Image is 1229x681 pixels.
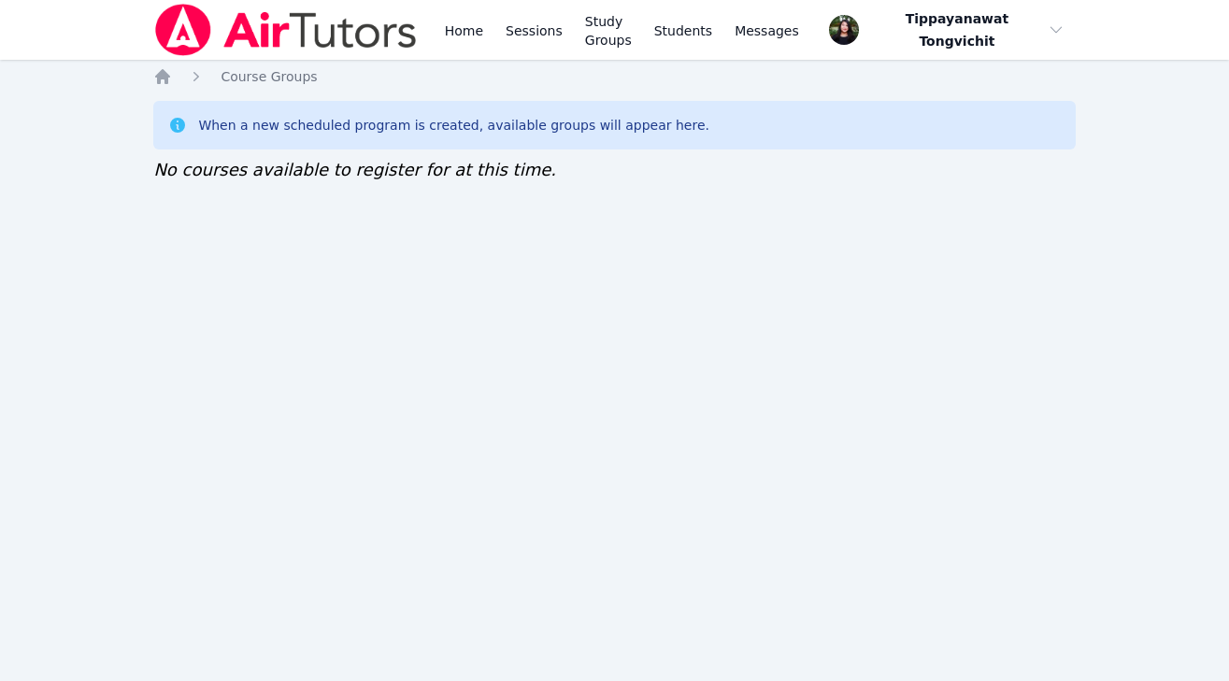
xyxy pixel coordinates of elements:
[221,67,317,86] a: Course Groups
[153,4,418,56] img: Air Tutors
[153,160,556,179] span: No courses available to register for at this time.
[221,69,317,84] span: Course Groups
[153,67,1075,86] nav: Breadcrumb
[735,21,799,40] span: Messages
[198,116,709,135] div: When a new scheduled program is created, available groups will appear here.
